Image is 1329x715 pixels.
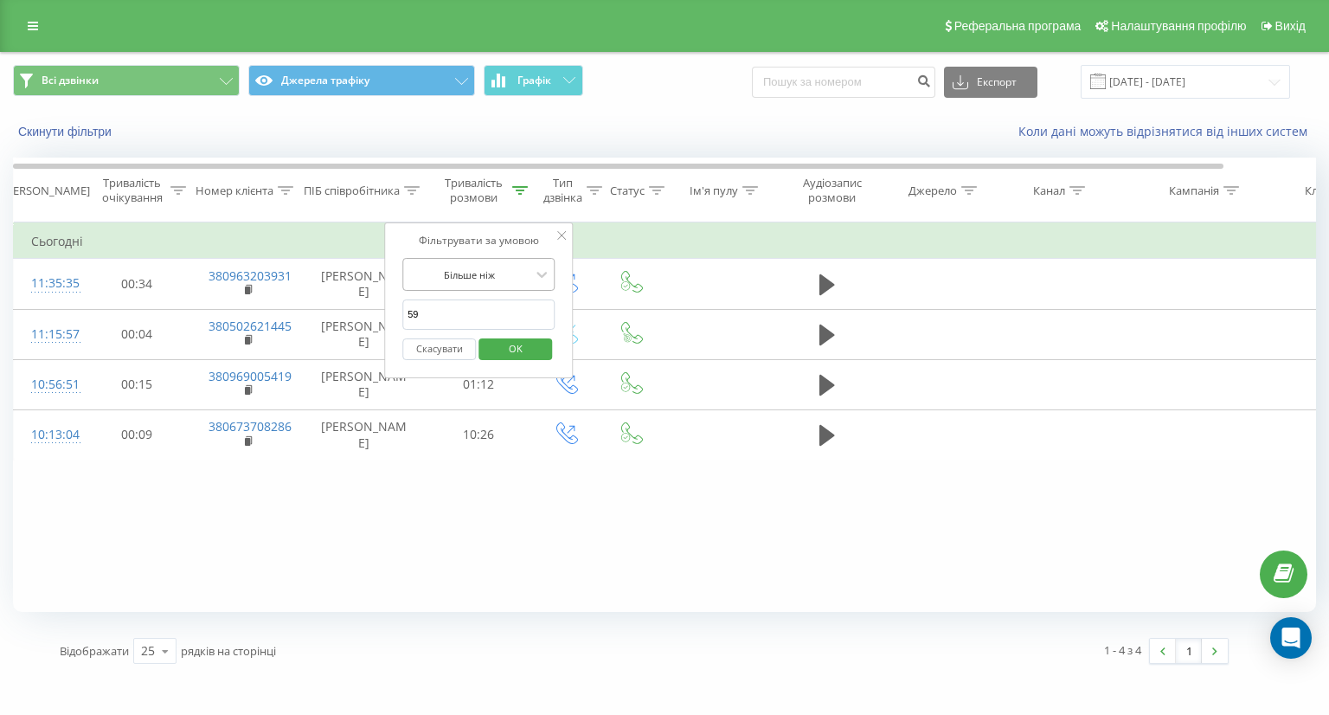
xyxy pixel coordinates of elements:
span: Відображати [60,643,129,659]
span: Реферальна програма [954,19,1082,33]
a: 380502621445 [209,318,292,334]
div: Open Intercom Messenger [1270,617,1312,659]
div: Номер клієнта [196,184,273,198]
div: Канал [1033,184,1065,198]
td: [PERSON_NAME] [304,409,425,460]
a: 380969005419 [209,368,292,384]
div: Фільтрувати за умовою [402,232,555,249]
span: рядків на сторінці [181,643,276,659]
span: Графік [517,74,551,87]
input: Пошук за номером [752,67,935,98]
span: OK [491,335,540,362]
a: Коли дані можуть відрізнятися вiд інших систем [1018,123,1316,139]
div: Ім'я пулу [690,184,738,198]
td: 00:04 [83,309,191,359]
span: Всі дзвінки [42,74,99,87]
div: Тривалість очікування [98,176,166,205]
button: Скасувати [402,338,476,360]
div: 11:15:57 [31,318,66,351]
button: Всі дзвінки [13,65,240,96]
span: Налаштування профілю [1111,19,1246,33]
button: OK [478,338,552,360]
button: Графік [484,65,583,96]
div: Аудіозапис розмови [790,176,874,205]
button: Експорт [944,67,1037,98]
button: Скинути фільтри [13,124,120,139]
div: Кампанія [1169,184,1219,198]
td: [PERSON_NAME] [304,259,425,309]
div: Статус [610,184,645,198]
td: 00:34 [83,259,191,309]
div: 25 [141,642,155,660]
button: Джерела трафіку [248,65,475,96]
td: 00:15 [83,359,191,409]
td: 10:26 [425,409,533,460]
div: ПІБ співробітника [304,184,400,198]
td: [PERSON_NAME] [304,359,425,409]
input: 00:00 [402,300,555,330]
div: 10:56:51 [31,368,66,402]
div: Тривалість розмови [440,176,508,205]
div: 11:35:35 [31,267,66,300]
span: Вихід [1275,19,1306,33]
a: 1 [1176,639,1202,663]
div: 1 - 4 з 4 [1104,641,1141,659]
td: 00:09 [83,409,191,460]
div: Джерело [908,184,957,198]
div: Тип дзвінка [543,176,582,205]
div: 10:13:04 [31,418,66,452]
div: [PERSON_NAME] [3,184,90,198]
a: 380963203931 [209,267,292,284]
td: 01:12 [425,359,533,409]
a: 380673708286 [209,418,292,435]
td: [PERSON_NAME] [304,309,425,359]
